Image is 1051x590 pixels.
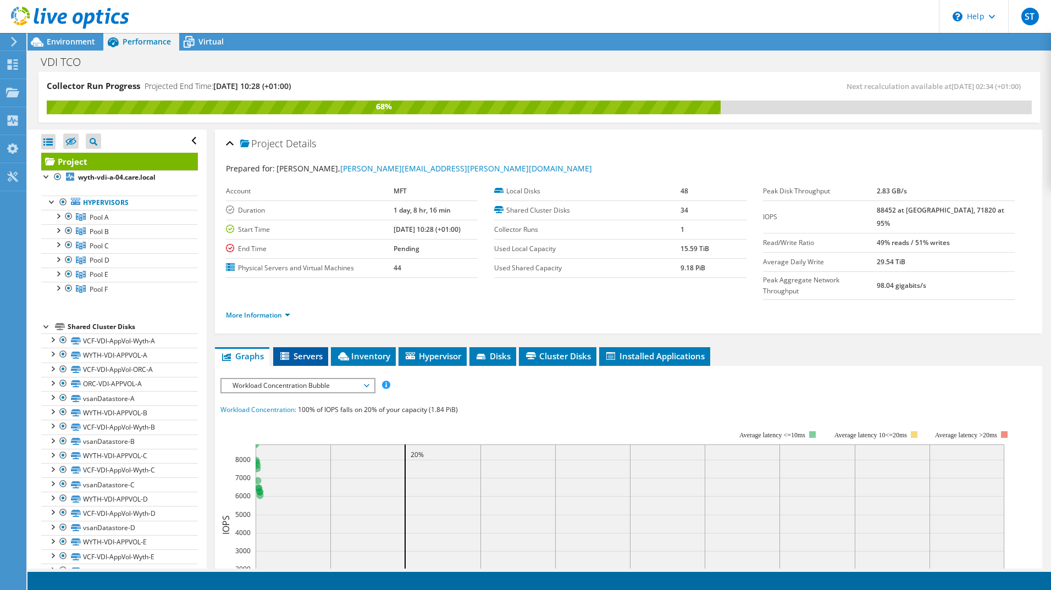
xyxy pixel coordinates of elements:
[739,431,805,439] tspan: Average latency <=10ms
[41,492,198,506] a: WYTH-VDI-APPVOL-D
[953,12,963,21] svg: \n
[47,36,95,47] span: Environment
[145,80,291,92] h4: Projected End Time:
[90,227,109,236] span: Pool B
[78,172,156,182] b: wyth-vdi-a-04.care.local
[276,163,592,174] span: [PERSON_NAME],
[226,205,394,216] label: Duration
[41,282,198,296] a: Pool F
[41,238,198,253] a: Pool C
[235,455,251,464] text: 8000
[227,379,368,392] span: Workload Concentration Bubble
[41,153,198,170] a: Project
[681,205,688,215] b: 34
[605,350,705,361] span: Installed Applications
[41,506,198,520] a: VCF-VDI-AppVol-Wyth-D
[394,263,401,272] b: 44
[41,333,198,348] a: VCF-VDI-AppVol-Wyth-A
[524,350,591,361] span: Cluster Disks
[394,186,407,196] b: MFT
[494,263,681,274] label: Used Shared Capacity
[226,163,275,174] label: Prepared for:
[41,196,198,210] a: Hypervisors
[90,285,108,294] span: Pool F
[235,546,251,555] text: 3000
[41,391,198,405] a: vsanDatastore-A
[279,350,323,361] span: Servers
[877,186,907,196] b: 2.83 GB/s
[41,564,198,578] a: vsanDatastore-E
[41,435,198,449] a: vsanDatastore-B
[68,320,198,333] div: Shared Cluster Disks
[877,205,1004,228] b: 88452 at [GEOGRAPHIC_DATA], 71820 at 95%
[877,238,950,247] b: 49% reads / 51% writes
[47,101,721,113] div: 68%
[394,225,461,234] b: [DATE] 10:28 (+01:00)
[952,81,1021,91] span: [DATE] 02:34 (+01:00)
[286,137,316,150] span: Details
[404,350,461,361] span: Hypervisor
[475,350,511,361] span: Disks
[226,243,394,254] label: End Time
[494,205,681,216] label: Shared Cluster Disks
[877,281,926,290] b: 98.04 gigabits/s
[235,528,251,537] text: 4000
[494,243,681,254] label: Used Local Capacity
[681,263,705,272] b: 9.18 PiB
[41,521,198,535] a: vsanDatastore-D
[90,270,108,279] span: Pool E
[411,450,424,459] text: 20%
[41,377,198,391] a: ORC-VDI-APPVOL-A
[763,275,877,297] label: Peak Aggregate Network Throughput
[90,241,109,251] span: Pool C
[41,210,198,224] a: Pool A
[681,244,709,253] b: 15.59 TiB
[834,431,907,439] tspan: Average latency 10<=20ms
[235,473,251,482] text: 7000
[41,535,198,549] a: WYTH-VDI-APPVOL-E
[763,186,877,197] label: Peak Disk Throughput
[41,253,198,268] a: Pool D
[90,213,109,222] span: Pool A
[90,255,109,265] span: Pool D
[240,138,283,149] span: Project
[220,350,264,361] span: Graphs
[41,463,198,477] a: VCF-VDI-AppVol-Wyth-C
[235,491,251,500] text: 6000
[220,515,232,535] text: IOPS
[41,224,198,238] a: Pool B
[681,186,688,196] b: 48
[340,163,592,174] a: [PERSON_NAME][EMAIL_ADDRESS][PERSON_NAME][DOMAIN_NAME]
[877,257,905,266] b: 29.54 TiB
[336,350,390,361] span: Inventory
[763,257,877,268] label: Average Daily Write
[681,225,684,234] b: 1
[298,405,458,414] span: 100% of IOPS falls on 20% of your capacity (1.84 PiB)
[41,477,198,492] a: vsanDatastore-C
[847,81,1026,91] span: Next recalculation available at
[41,405,198,420] a: WYTH-VDI-APPVOL-B
[763,237,877,248] label: Read/Write Ratio
[763,211,877,222] label: IOPS
[226,310,290,320] a: More Information
[394,244,419,253] b: Pending
[235,510,251,519] text: 5000
[41,170,198,185] a: wyth-vdi-a-04.care.local
[213,81,291,91] span: [DATE] 10:28 (+01:00)
[226,263,394,274] label: Physical Servers and Virtual Machines
[226,224,394,235] label: Start Time
[41,549,198,564] a: VCF-VDI-AppVol-Wyth-E
[1021,8,1039,25] span: ST
[41,420,198,434] a: VCF-VDI-AppVol-Wyth-B
[235,564,251,574] text: 2000
[220,405,296,414] span: Workload Concentration:
[123,36,171,47] span: Performance
[394,205,451,215] b: 1 day, 8 hr, 16 min
[226,186,394,197] label: Account
[36,56,98,68] h1: VDI TCO
[41,363,198,377] a: VCF-VDI-AppVol-ORC-A
[41,348,198,362] a: WYTH-VDI-APPVOL-A
[494,186,681,197] label: Local Disks
[41,449,198,463] a: WYTH-VDI-APPVOL-C
[41,268,198,282] a: Pool E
